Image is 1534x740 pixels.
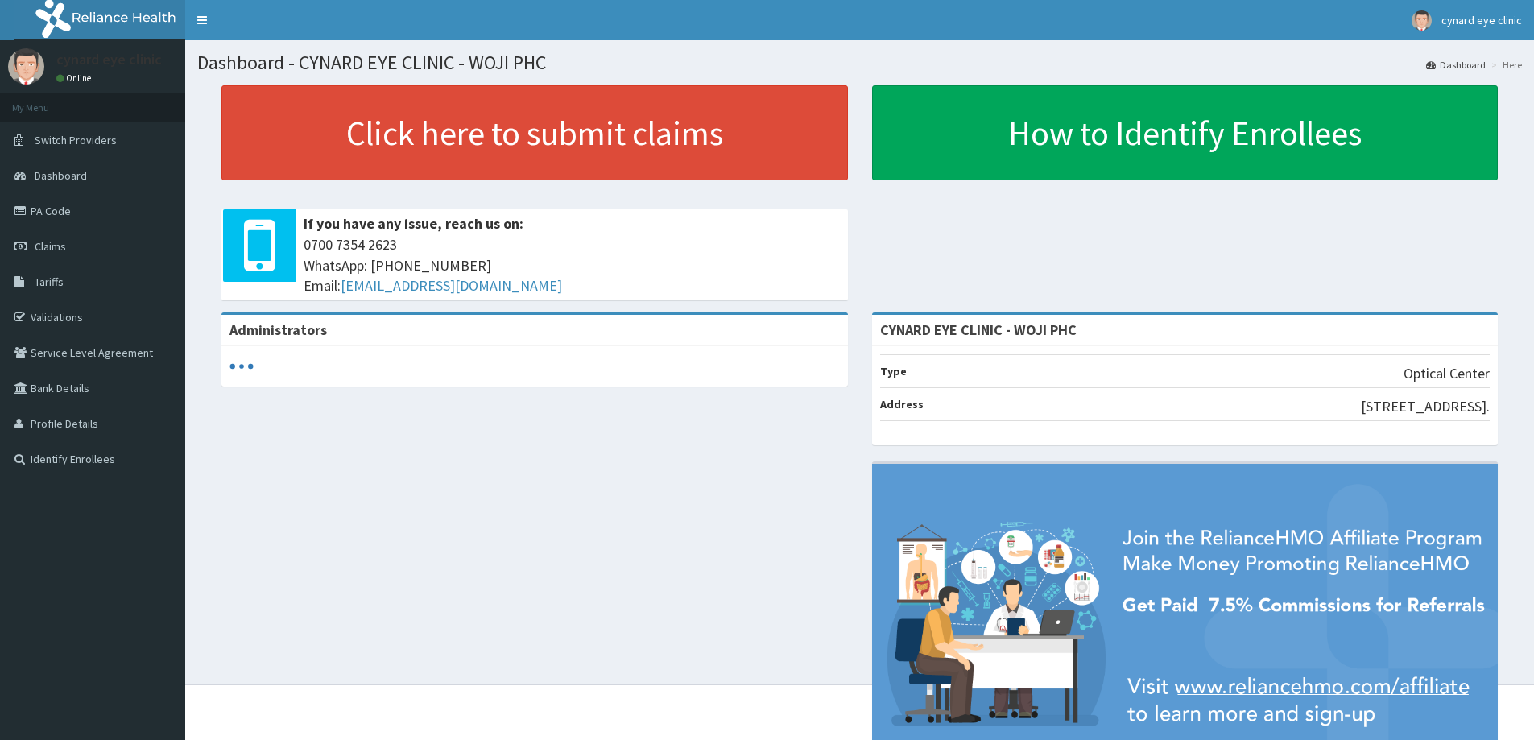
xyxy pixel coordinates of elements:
[35,168,87,183] span: Dashboard
[56,52,162,67] p: cynard eye clinic
[221,85,848,180] a: Click here to submit claims
[229,354,254,378] svg: audio-loading
[8,48,44,85] img: User Image
[1412,10,1432,31] img: User Image
[880,397,924,411] b: Address
[872,85,1499,180] a: How to Identify Enrollees
[35,275,64,289] span: Tariffs
[1426,58,1486,72] a: Dashboard
[35,133,117,147] span: Switch Providers
[304,214,523,233] b: If you have any issue, reach us on:
[1361,396,1490,417] p: [STREET_ADDRESS].
[1487,58,1522,72] li: Here
[341,276,562,295] a: [EMAIL_ADDRESS][DOMAIN_NAME]
[229,320,327,339] b: Administrators
[880,320,1077,339] strong: CYNARD EYE CLINIC - WOJI PHC
[197,52,1522,73] h1: Dashboard - CYNARD EYE CLINIC - WOJI PHC
[304,234,840,296] span: 0700 7354 2623 WhatsApp: [PHONE_NUMBER] Email:
[56,72,95,84] a: Online
[880,364,907,378] b: Type
[1404,363,1490,384] p: Optical Center
[35,239,66,254] span: Claims
[1441,13,1522,27] span: cynard eye clinic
